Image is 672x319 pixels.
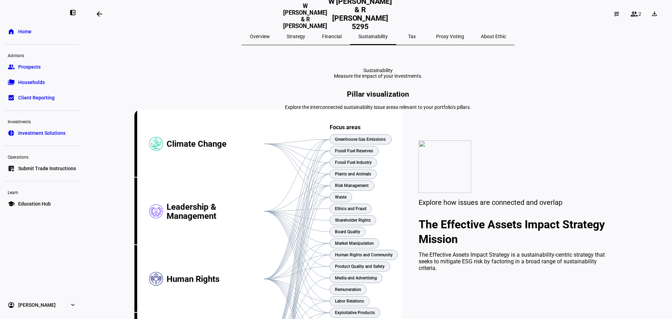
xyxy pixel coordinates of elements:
text: Plants and Animals [335,172,371,176]
span: 2 [638,11,641,17]
eth-mat-symbol: bid_landscape [8,94,15,101]
div: Human Rights [167,245,264,313]
text: Risk Management [335,183,369,188]
a: groupProspects [4,60,80,74]
text: Media and Advertising [335,276,377,280]
eth-mat-symbol: folder_copy [8,79,15,86]
mat-icon: group [630,10,638,18]
div: Leadership & Management [167,178,264,245]
eth-mat-symbol: left_panel_close [69,9,76,16]
text: Focus areas [330,124,360,131]
span: Client Reporting [18,94,55,101]
mat-icon: arrow_backwards [95,10,104,18]
h3: W [PERSON_NAME] & R [PERSON_NAME] [283,3,328,30]
span: Households [18,79,45,86]
text: Waste [335,195,347,200]
span: Proxy Voting [436,34,464,39]
eth-mat-symbol: account_circle [8,301,15,308]
eth-mat-symbol: group [8,63,15,70]
div: Measure the impact of your investments. [334,73,422,79]
eth-report-page-title: Sustainability [134,68,622,79]
mat-icon: dashboard_customize [614,11,619,17]
span: Education Hub [18,200,51,207]
a: homeHome [4,25,80,39]
span: [PERSON_NAME] [18,301,56,308]
text: Ethics and Fraud [335,206,366,211]
span: About Ethic [481,34,506,39]
text: Greenhouse Gas Emissions [335,137,386,142]
span: Investment Solutions [18,130,65,137]
div: Learn [4,187,80,197]
text: Labor Relations [335,299,364,304]
text: Fossil Fuel Industry [335,160,372,165]
span: Tax [408,34,416,39]
div: Climate Change [167,110,264,178]
text: Exploitative Products [335,310,375,315]
text: Market Manipulation [335,241,374,246]
eth-mat-symbol: list_alt_add [8,165,15,172]
text: Human Rights and Community [335,252,393,257]
span: Submit Trade Instructions [18,165,76,172]
eth-mat-symbol: pie_chart [8,130,15,137]
h2: Pillar visualization [134,90,622,98]
span: Prospects [18,63,41,70]
img: values.svg [419,140,471,193]
div: Sustainability [334,68,422,73]
mat-icon: download [651,10,658,17]
text: Board Quality [335,229,360,234]
div: The Effective Assets Impact Strategy is a sustainability-centric strategy that seeks to mitigate ... [419,251,605,271]
text: Fossil Fuel Reserves [335,148,373,153]
h2: The Effective Assets Impact Strategy Mission [419,217,605,247]
span: Strategy [287,34,305,39]
div: Investments [4,116,80,126]
text: Product Quality and Safety [335,264,385,269]
span: Home [18,28,31,35]
span: Financial [322,34,342,39]
span: Overview [250,34,270,39]
div: Explore how issues are connected and overlap [419,198,605,207]
span: Sustainability [358,34,388,39]
div: Operations [4,152,80,161]
a: folder_copyHouseholds [4,75,80,89]
eth-mat-symbol: expand_more [69,301,76,308]
text: Shareholder Rights [335,218,371,223]
div: Advisors [4,50,80,60]
div: Explore the interconnected sustainability issue areas relevant to your portfolio’s pillars. [134,104,622,110]
a: pie_chartInvestment Solutions [4,126,80,140]
eth-mat-symbol: school [8,200,15,207]
eth-mat-symbol: home [8,28,15,35]
a: bid_landscapeClient Reporting [4,91,80,105]
text: Remuneration [335,287,361,292]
